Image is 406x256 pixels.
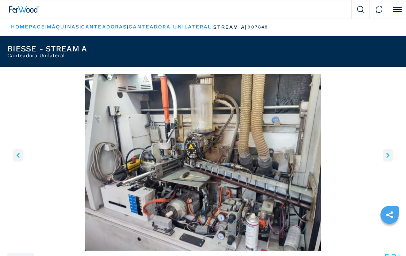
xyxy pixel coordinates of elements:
[7,74,399,251] div: Go to Slide 4
[45,24,47,30] span: |
[9,6,39,13] img: Ferwood
[357,6,364,13] img: Search
[81,24,127,30] a: canteadoras
[213,24,248,31] p: stream a |
[375,6,383,13] img: Contact us
[47,24,80,30] a: máquinas
[248,24,268,30] p: 007848
[7,53,87,58] h2: Canteadora Unilateral
[11,24,45,30] a: HOMEPAGE
[129,24,211,30] a: canteadora unilateral
[13,149,23,162] button: left-button
[388,0,406,19] button: Click to toggle menu
[7,45,87,53] h1: BIESSE - STREAM A
[380,206,399,224] a: sharethis
[80,24,81,30] span: |
[211,24,213,30] span: |
[375,223,401,251] iframe: Chat
[383,149,393,162] button: right-button
[127,24,129,30] span: |
[7,74,399,251] img: Canteadora Unilateral BIESSE STREAM A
